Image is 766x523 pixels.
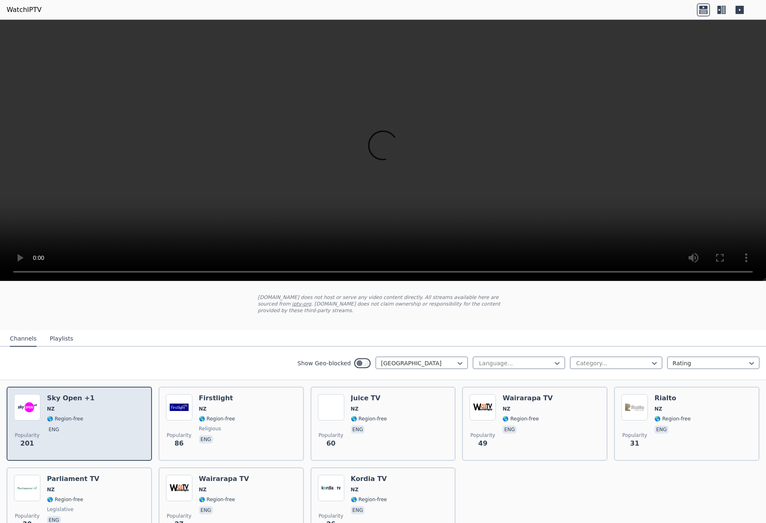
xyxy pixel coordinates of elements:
span: 🌎 Region-free [199,496,235,503]
a: iptv-org [292,301,311,307]
span: NZ [47,486,55,493]
span: religious [199,425,221,432]
span: NZ [47,406,55,412]
span: legislative [47,506,73,513]
p: eng [351,506,365,514]
h6: Wairarapa TV [199,475,249,483]
span: NZ [351,406,359,412]
img: Wairarapa TV [166,475,192,501]
h6: Juice TV [351,394,387,402]
img: Juice TV [318,394,344,420]
span: Popularity [15,513,40,519]
h6: Parliament TV [47,475,99,483]
p: eng [47,425,61,434]
span: NZ [654,406,662,412]
span: Popularity [319,432,343,439]
img: Kordia TV [318,475,344,501]
span: 🌎 Region-free [351,416,387,422]
p: eng [199,435,213,444]
span: 🌎 Region-free [199,416,235,422]
a: WatchIPTV [7,5,42,15]
p: eng [199,506,213,514]
span: NZ [199,406,207,412]
span: Popularity [319,513,343,519]
img: Sky Open +1 [14,394,40,420]
span: NZ [351,486,359,493]
span: Popularity [15,432,40,439]
button: Playlists [50,331,73,347]
p: eng [351,425,365,434]
span: 🌎 Region-free [654,416,691,422]
span: Popularity [167,432,191,439]
p: [DOMAIN_NAME] does not host or serve any video content directly. All streams available here are s... [258,294,508,314]
span: 🌎 Region-free [47,416,83,422]
h6: Kordia TV [351,475,387,483]
h6: Sky Open +1 [47,394,95,402]
span: 60 [326,439,335,448]
h6: Rialto [654,394,691,402]
span: Popularity [622,432,647,439]
p: eng [654,425,668,434]
h6: Firstlight [199,394,235,402]
span: 🌎 Region-free [502,416,539,422]
span: 49 [478,439,487,448]
img: Wairarapa TV [469,394,496,420]
span: 86 [175,439,184,448]
img: Rialto [621,394,648,420]
p: eng [502,425,516,434]
span: Popularity [167,513,191,519]
img: Firstlight [166,394,192,420]
button: Channels [10,331,37,347]
span: 31 [630,439,639,448]
span: 🌎 Region-free [351,496,387,503]
span: Popularity [470,432,495,439]
span: 201 [20,439,34,448]
label: Show Geo-blocked [297,359,351,367]
span: 🌎 Region-free [47,496,83,503]
h6: Wairarapa TV [502,394,553,402]
span: NZ [199,486,207,493]
span: NZ [502,406,510,412]
img: Parliament TV [14,475,40,501]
